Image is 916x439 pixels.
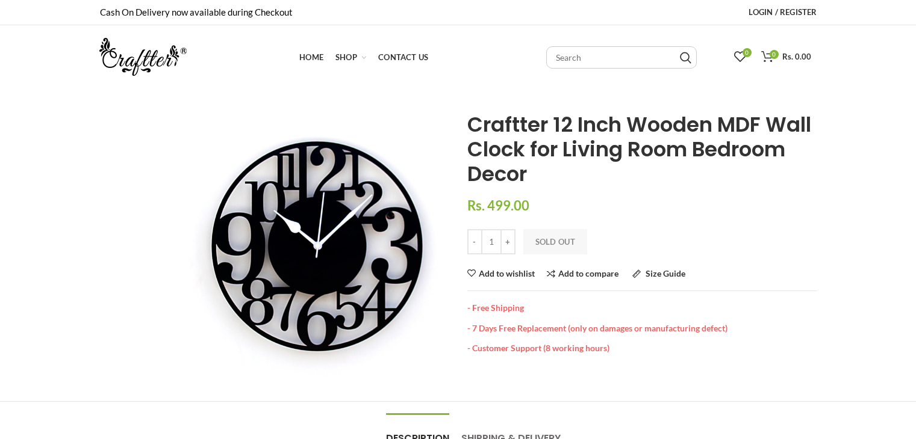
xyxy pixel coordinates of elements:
span: Shop [335,52,357,62]
span: Contact Us [378,52,428,62]
img: Craftter 12 Inch Wooden MDF Wall Clock for Living Room Bedroom Decor | Simple Numerical | Small D... [184,112,449,377]
a: 0 Rs. 0.00 [755,45,817,69]
span: Rs. 0.00 [782,52,811,61]
input: Search [546,46,697,69]
a: Size Guide [632,269,685,278]
span: Sold Out [535,237,575,247]
span: Craftter 12 Inch Wooden MDF Wall Clock for Living Room Bedroom Decor [467,110,811,188]
img: craftter.com [99,38,187,76]
span: Login / Register [749,7,817,17]
a: Home [293,45,329,69]
span: Add to wishlist [479,269,535,278]
a: Contact Us [372,45,434,69]
input: + [500,229,516,254]
span: Rs. 499.00 [467,197,529,213]
span: Size Guide [646,268,685,278]
a: 0 [728,45,752,69]
input: Search [680,52,691,64]
div: - Free Shipping - 7 Days Free Replacement (only on damages or manufacturing defect) - Customer Su... [467,290,817,354]
button: Sold Out [523,229,587,254]
span: Add to compare [558,268,618,278]
span: Home [299,52,323,62]
input: - [467,229,482,254]
span: 0 [743,48,752,57]
a: Add to compare [547,269,618,278]
span: 0 [770,50,779,59]
a: Add to wishlist [467,269,535,278]
a: Shop [329,45,372,69]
